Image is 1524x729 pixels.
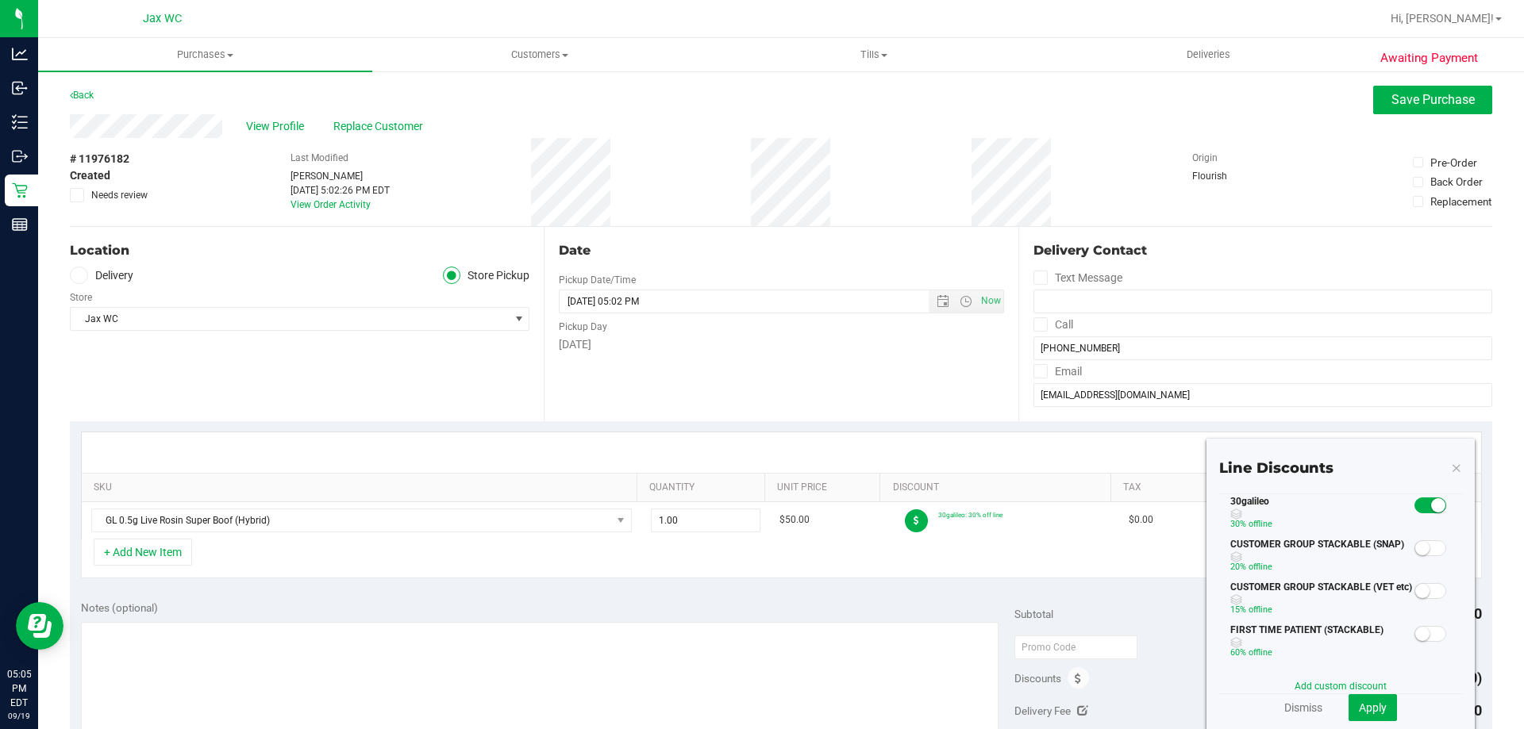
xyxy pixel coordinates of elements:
[1077,705,1088,716] i: Edit Delivery Fee
[779,512,810,528] span: $50.00
[12,46,28,62] inline-svg: Analytics
[1219,494,1412,537] div: 30galileo
[1430,174,1483,190] div: Back Order
[1219,623,1412,666] div: FIRST TIME PATIENT (STACKABLE)
[1349,694,1397,721] button: Apply
[94,539,192,566] button: + Add New Item
[938,511,1003,519] span: 30galileo: 30% off line
[443,267,530,285] label: Store Pickup
[1192,151,1218,165] label: Origin
[1260,519,1272,529] span: line
[1230,562,1246,572] span: 20%
[91,188,148,202] span: Needs review
[1219,580,1412,623] div: CUSTOMER GROUP STACKABLE (VET etc)
[509,308,529,330] span: select
[559,241,1003,260] div: Date
[1033,313,1073,336] label: Call
[38,38,372,71] a: Purchases
[1219,537,1412,580] div: CUSTOMER GROUP STACKABLE (SNAP)
[1165,48,1252,62] span: Deliveries
[1219,459,1333,477] span: Line Discounts
[1230,647,1246,658] span: 60%
[1014,664,1061,693] span: Discounts
[7,667,31,710] p: 05:05 PM EDT
[7,710,31,722] p: 09/19
[1230,594,1413,605] span: Discount can be combined with other discounts
[1359,701,1387,714] span: Apply
[1373,86,1492,114] button: Save Purchase
[12,148,28,164] inline-svg: Outbound
[91,508,632,532] span: NO DATA FOUND
[1230,603,1413,617] p: off
[559,273,636,287] label: Pickup Date/Time
[333,118,429,135] span: Replace Customer
[291,183,390,198] div: [DATE] 5:02:26 PM EDT
[707,48,1040,62] span: Tills
[70,90,94,101] a: Back
[559,336,1003,353] div: [DATE]
[977,290,1004,313] span: Set Current date
[559,320,607,334] label: Pickup Day
[291,199,371,210] a: View Order Activity
[929,295,956,308] span: Open the date view
[70,267,133,285] label: Delivery
[1014,635,1137,659] input: Promo Code
[1391,12,1494,25] span: Hi, [PERSON_NAME]!
[12,217,28,232] inline-svg: Reports
[1033,360,1082,383] label: Email
[373,48,706,62] span: Customers
[16,602,63,650] iframe: Resource center
[70,151,129,167] span: # 11976182
[291,169,390,183] div: [PERSON_NAME]
[1391,92,1475,107] span: Save Purchase
[1230,604,1246,615] span: 15%
[1230,560,1413,574] p: off
[1380,49,1478,67] span: Awaiting Payment
[94,482,631,494] a: SKU
[1230,519,1246,529] span: 30%
[952,295,979,308] span: Open the time view
[777,482,874,494] a: Unit Price
[1033,290,1492,313] input: Format: (999) 999-9999
[70,167,110,184] span: Created
[1260,562,1272,572] span: line
[71,308,509,330] span: Jax WC
[12,80,28,96] inline-svg: Inbound
[1041,38,1376,71] a: Deliveries
[652,509,760,531] input: 1.00
[1129,512,1153,528] span: $0.00
[12,182,28,198] inline-svg: Retail
[70,290,92,305] label: Store
[81,601,158,614] span: Notes (optional)
[38,48,372,62] span: Purchases
[1284,700,1322,716] a: Dismiss
[291,151,348,165] label: Last Modified
[1033,336,1492,360] input: Format: (999) 999-9999
[1230,551,1413,562] span: Discount can be combined with other discounts
[1230,637,1413,648] span: Discount can be combined with other discounts
[1033,267,1122,290] label: Text Message
[649,482,759,494] a: Quantity
[143,12,182,25] span: Jax WC
[1260,604,1272,615] span: line
[1033,241,1492,260] div: Delivery Contact
[246,118,310,135] span: View Profile
[1430,194,1491,209] div: Replacement
[1014,608,1053,620] span: Subtotal
[1192,169,1272,183] div: Flourish
[1230,508,1413,520] span: Discount can be combined with other discounts
[893,482,1105,494] a: Discount
[1295,681,1387,692] a: Add custom discount
[706,38,1041,71] a: Tills
[1230,517,1413,531] p: off
[1260,647,1272,658] span: line
[12,114,28,130] inline-svg: Inventory
[372,38,706,71] a: Customers
[70,241,529,260] div: Location
[1230,646,1413,660] p: off
[1123,482,1220,494] a: Tax
[92,509,611,531] span: GL 0.5g Live Rosin Super Boof (Hybrid)
[1014,704,1071,717] span: Delivery Fee
[1430,155,1477,171] div: Pre-Order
